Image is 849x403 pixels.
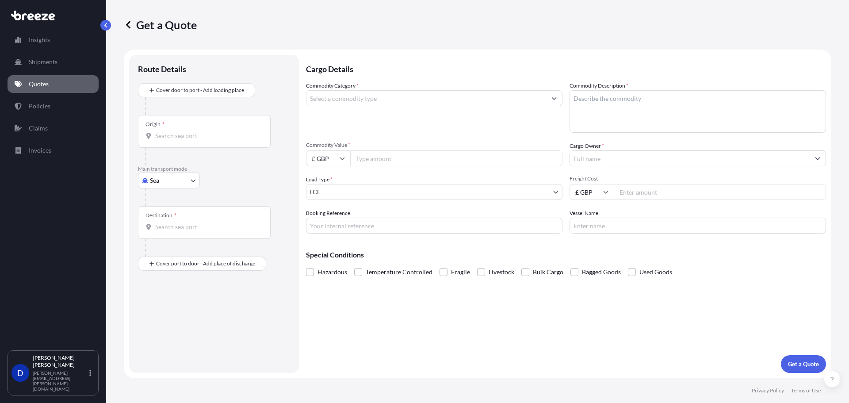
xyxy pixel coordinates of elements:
[752,387,784,394] a: Privacy Policy
[8,97,99,115] a: Policies
[570,150,810,166] input: Full name
[8,119,99,137] a: Claims
[570,209,598,218] label: Vessel Name
[145,121,164,128] div: Origin
[614,184,826,200] input: Enter amount
[306,142,562,149] span: Commodity Value
[533,265,563,279] span: Bulk Cargo
[29,124,48,133] p: Claims
[138,83,255,97] button: Cover door to port - Add loading place
[570,218,826,234] input: Enter name
[582,265,621,279] span: Bagged Goods
[8,31,99,49] a: Insights
[310,188,320,196] span: LCL
[570,142,604,150] label: Cargo Owner
[489,265,514,279] span: Livestock
[306,90,546,106] input: Select a commodity type
[17,368,23,377] span: D
[791,387,821,394] a: Terms of Use
[366,265,432,279] span: Temperature Controlled
[810,150,826,166] button: Show suggestions
[155,131,260,140] input: Origin
[546,90,562,106] button: Show suggestions
[145,212,176,219] div: Destination
[451,265,470,279] span: Fragile
[156,86,244,95] span: Cover door to port - Add loading place
[788,360,819,368] p: Get a Quote
[124,18,197,32] p: Get a Quote
[306,218,562,234] input: Your internal reference
[29,146,51,155] p: Invoices
[317,265,347,279] span: Hazardous
[138,165,290,173] p: Main transport mode
[306,175,333,184] span: Load Type
[306,251,826,258] p: Special Conditions
[33,354,88,368] p: [PERSON_NAME] [PERSON_NAME]
[8,142,99,159] a: Invoices
[306,184,562,200] button: LCL
[29,58,57,66] p: Shipments
[306,209,350,218] label: Booking Reference
[33,370,88,391] p: [PERSON_NAME][EMAIL_ADDRESS][PERSON_NAME][DOMAIN_NAME]
[29,35,50,44] p: Insights
[138,173,200,188] button: Select transport
[570,81,628,90] label: Commodity Description
[570,175,826,182] span: Freight Cost
[155,223,260,231] input: Destination
[306,81,359,90] label: Commodity Category
[350,150,562,166] input: Type amount
[8,75,99,93] a: Quotes
[306,55,826,81] p: Cargo Details
[781,355,826,373] button: Get a Quote
[29,80,49,88] p: Quotes
[639,265,672,279] span: Used Goods
[8,53,99,71] a: Shipments
[29,102,50,111] p: Policies
[156,259,255,268] span: Cover port to door - Add place of discharge
[150,176,159,185] span: Sea
[138,257,266,271] button: Cover port to door - Add place of discharge
[138,64,186,74] p: Route Details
